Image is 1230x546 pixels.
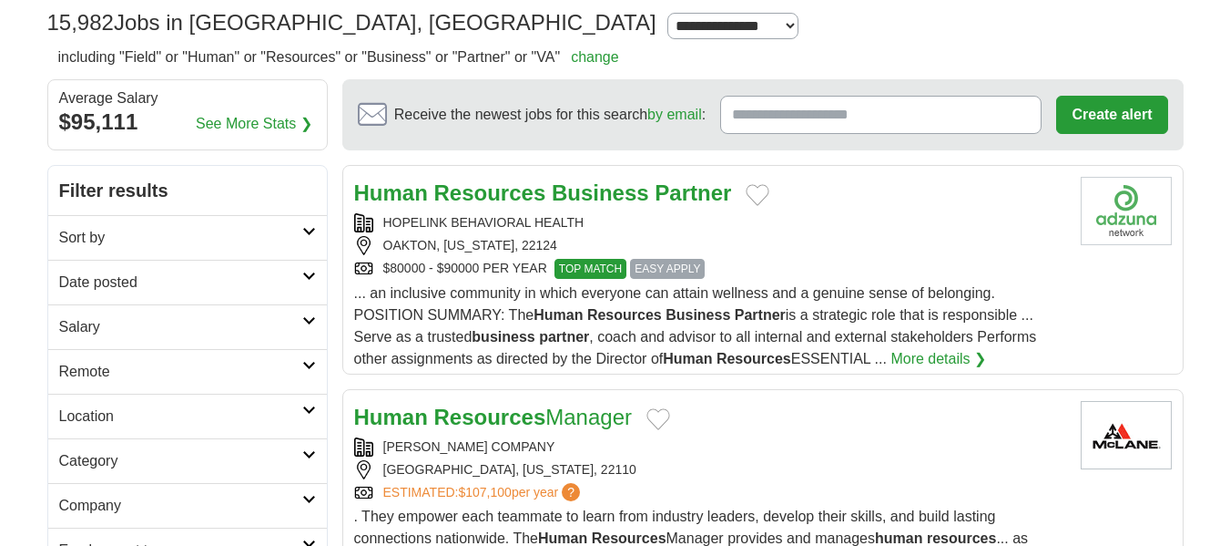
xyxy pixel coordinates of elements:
[47,6,114,39] span: 15,982
[354,213,1066,232] div: HOPELINK BEHAVIORAL HEALTH
[48,304,327,349] a: Salary
[354,180,732,205] a: Human Resources Business Partner
[458,485,511,500] span: $107,100
[354,460,1066,479] div: [GEOGRAPHIC_DATA], [US_STATE], 22110
[59,272,302,294] h2: Date posted
[592,531,666,546] strong: Resources
[196,113,312,135] a: See More Stats ❯
[539,329,589,345] strong: partner
[434,180,546,205] strong: Resources
[354,405,428,429] strong: Human
[48,215,327,260] a: Sort by
[534,307,583,323] strong: Human
[354,259,1066,279] div: $80000 - $90000 PER YEAR
[927,531,997,546] strong: resources
[538,531,587,546] strong: Human
[59,316,302,338] h2: Salary
[571,49,619,65] a: change
[59,106,316,139] div: $95,111
[59,450,302,472] h2: Category
[59,361,302,383] h2: Remote
[383,439,555,454] a: [PERSON_NAME] COMPANY
[354,285,1037,366] span: ... an inclusive community in which everyone can attain wellness and a genuine sense of belonging...
[59,91,316,106] div: Average Salary
[59,406,302,428] h2: Location
[48,438,327,483] a: Category
[48,483,327,528] a: Company
[394,104,706,126] span: Receive the newest jobs for this search :
[1081,177,1172,245] img: Company logo
[59,227,302,249] h2: Sort by
[717,351,791,366] strong: Resources
[562,483,580,501] span: ?
[1081,401,1172,469] img: McLane Company logo
[646,408,670,430] button: Add to favorite jobs
[655,180,731,205] strong: Partner
[890,348,986,370] a: More details ❯
[383,483,585,502] a: ESTIMATED:$107,100per year?
[666,307,730,323] strong: Business
[587,307,662,323] strong: Resources
[552,180,649,205] strong: Business
[354,405,632,429] a: Human ResourcesManager
[48,349,327,394] a: Remote
[735,307,786,323] strong: Partner
[434,405,546,429] strong: Resources
[663,351,712,366] strong: Human
[354,180,428,205] strong: Human
[58,46,619,68] h2: including "Field" or "Human" or "Resources" or "Business" or "Partner" or "VA"
[630,259,705,279] span: EASY APPLY
[48,394,327,438] a: Location
[59,495,302,517] h2: Company
[48,166,327,215] h2: Filter results
[554,259,626,279] span: TOP MATCH
[647,107,702,122] a: by email
[875,531,922,546] strong: human
[354,236,1066,255] div: OAKTON, [US_STATE], 22124
[48,260,327,304] a: Date posted
[746,184,769,206] button: Add to favorite jobs
[47,10,656,35] h1: Jobs in [GEOGRAPHIC_DATA], [GEOGRAPHIC_DATA]
[1056,96,1167,134] button: Create alert
[472,329,534,345] strong: business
